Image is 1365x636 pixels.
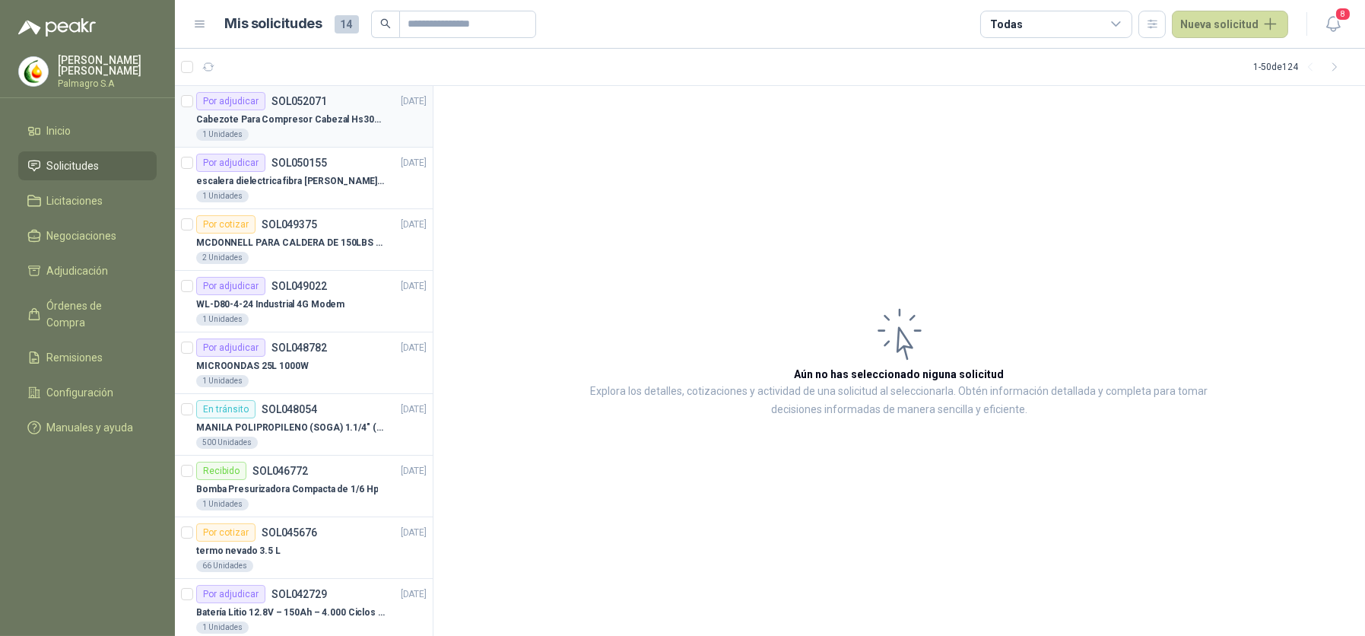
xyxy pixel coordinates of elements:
p: [DATE] [401,279,427,294]
a: RecibidoSOL046772[DATE] Bomba Presurizadora Compacta de 1/6 Hp1 Unidades [175,456,433,517]
a: Órdenes de Compra [18,291,157,337]
span: Adjudicación [47,262,109,279]
p: Batería Litio 12.8V – 150Ah – 4.000 Ciclos al 80% - 18Kg – Plástica [196,606,386,620]
span: Manuales y ayuda [47,419,134,436]
p: WL-D80-4-24 Industrial 4G Modem [196,297,344,312]
p: SOL048782 [271,342,327,353]
p: SOL052071 [271,96,327,107]
div: Por cotizar [196,523,256,542]
p: Bomba Presurizadora Compacta de 1/6 Hp [196,482,378,497]
span: Negociaciones [47,227,117,244]
a: Por adjudicarSOL049022[DATE] WL-D80-4-24 Industrial 4G Modem1 Unidades [175,271,433,332]
div: 66 Unidades [196,560,253,572]
a: En tránsitoSOL048054[DATE] MANILA POLIPROPILENO (SOGA) 1.1/4" (32MM) marca tesicol500 Unidades [175,394,433,456]
div: En tránsito [196,400,256,418]
p: SOL045676 [262,527,317,538]
div: 1 Unidades [196,190,249,202]
h3: Aún no has seleccionado niguna solicitud [795,366,1005,383]
span: Órdenes de Compra [47,297,142,331]
span: search [380,18,391,29]
img: Company Logo [19,57,48,86]
a: Configuración [18,378,157,407]
div: 1 Unidades [196,375,249,387]
div: Por adjudicar [196,154,265,172]
div: 500 Unidades [196,437,258,449]
div: Todas [990,16,1022,33]
div: Recibido [196,462,246,480]
div: 2 Unidades [196,252,249,264]
div: Por adjudicar [196,339,265,357]
p: SOL042729 [271,589,327,599]
p: escalera dielectrica fibra [PERSON_NAME] extensible triple [196,174,386,189]
a: Por adjudicarSOL052071[DATE] Cabezote Para Compresor Cabezal Hs3065a Nuevo Marca 3hp1 Unidades [175,86,433,148]
span: Solicitudes [47,157,100,174]
div: 1 Unidades [196,622,249,634]
a: Por cotizarSOL049375[DATE] MCDONNELL PARA CALDERA DE 150LBS CON FDC2 Unidades [175,209,433,271]
span: Licitaciones [47,192,103,209]
div: Por adjudicar [196,277,265,295]
div: Por cotizar [196,215,256,234]
p: SOL050155 [271,157,327,168]
p: [DATE] [401,94,427,109]
p: SOL048054 [262,404,317,415]
a: Por cotizarSOL045676[DATE] termo nevado 3.5 L66 Unidades [175,517,433,579]
p: [DATE] [401,526,427,540]
p: termo nevado 3.5 L [196,544,281,558]
p: [DATE] [401,218,427,232]
div: 1 Unidades [196,129,249,141]
span: Remisiones [47,349,103,366]
div: 1 Unidades [196,498,249,510]
p: [PERSON_NAME] [PERSON_NAME] [58,55,157,76]
a: Inicio [18,116,157,145]
p: [DATE] [401,402,427,417]
p: SOL049022 [271,281,327,291]
h1: Mis solicitudes [225,13,322,35]
button: Nueva solicitud [1172,11,1288,38]
p: Explora los detalles, cotizaciones y actividad de una solicitud al seleccionarla. Obtén informaci... [586,383,1213,419]
a: Adjudicación [18,256,157,285]
a: Por adjudicarSOL048782[DATE] MICROONDAS 25L 1000W1 Unidades [175,332,433,394]
a: Negociaciones [18,221,157,250]
a: Licitaciones [18,186,157,215]
div: Por adjudicar [196,92,265,110]
p: [DATE] [401,464,427,479]
p: SOL046772 [252,466,308,476]
p: MCDONNELL PARA CALDERA DE 150LBS CON FDC [196,236,386,250]
span: Inicio [47,122,71,139]
a: Por adjudicarSOL050155[DATE] escalera dielectrica fibra [PERSON_NAME] extensible triple1 Unidades [175,148,433,209]
a: Manuales y ayuda [18,413,157,442]
span: 14 [335,15,359,33]
p: MANILA POLIPROPILENO (SOGA) 1.1/4" (32MM) marca tesicol [196,421,386,435]
p: MICROONDAS 25L 1000W [196,359,309,374]
div: Por adjudicar [196,585,265,603]
div: 1 Unidades [196,313,249,326]
a: Remisiones [18,343,157,372]
span: Configuración [47,384,114,401]
span: 8 [1335,7,1351,21]
div: 1 - 50 de 124 [1253,55,1347,79]
button: 8 [1319,11,1347,38]
p: [DATE] [401,587,427,602]
p: Palmagro S.A [58,79,157,88]
img: Logo peakr [18,18,96,37]
p: [DATE] [401,156,427,170]
p: SOL049375 [262,219,317,230]
p: Cabezote Para Compresor Cabezal Hs3065a Nuevo Marca 3hp [196,113,386,127]
a: Solicitudes [18,151,157,180]
p: [DATE] [401,341,427,355]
